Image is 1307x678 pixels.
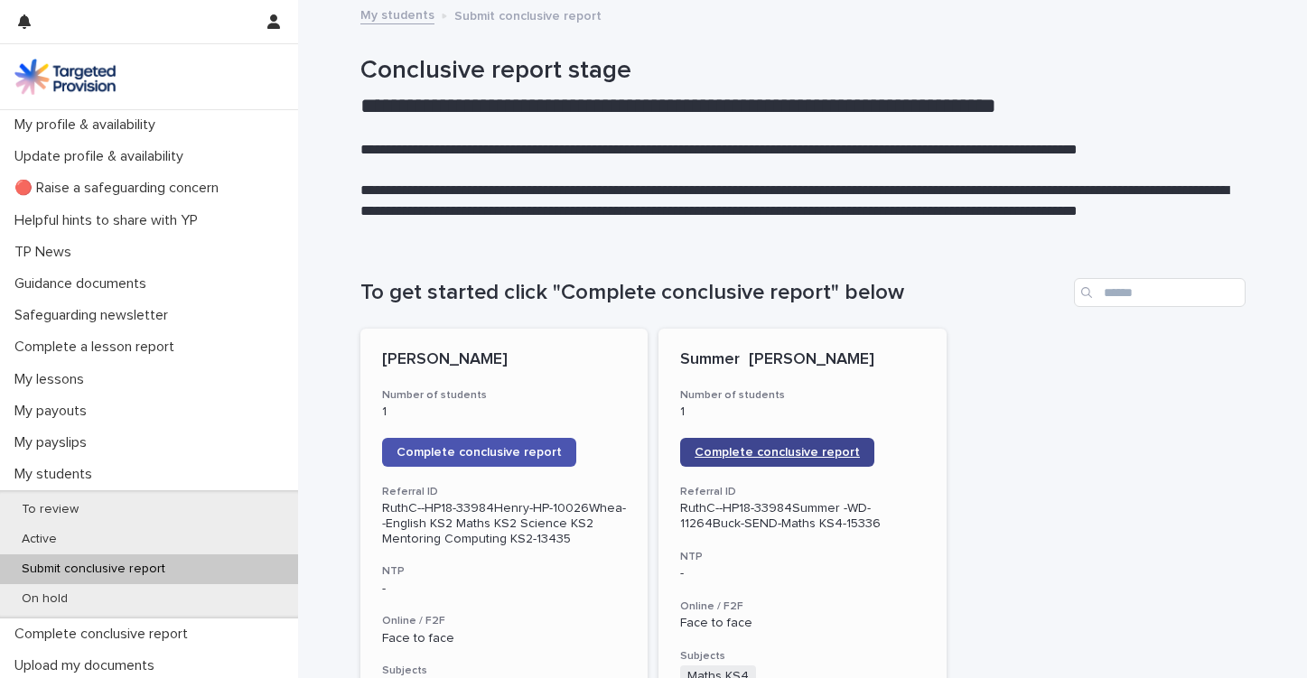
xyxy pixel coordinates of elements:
p: Face to face [382,631,627,646]
p: Complete a lesson report [7,339,189,356]
p: My profile & availability [7,116,170,134]
p: Submit conclusive report [7,562,180,577]
h1: Conclusive report stage [360,56,1246,87]
a: Complete conclusive report [680,438,874,467]
p: [PERSON_NAME] [382,350,627,370]
h3: Subjects [382,664,627,678]
input: Search [1074,278,1246,307]
h3: Number of students [680,388,925,403]
h3: Online / F2F [680,599,925,614]
h3: Number of students [382,388,627,403]
p: 🔴 Raise a safeguarding concern [7,180,233,197]
p: Upload my documents [7,657,169,674]
p: RuthC--HP18-33984Henry-HP-10026Whea--English KS2 Maths KS2 Science KS2 Mentoring Computing KS2-13435 [382,501,627,546]
p: TP News [7,244,86,261]
a: Complete conclusive report [382,438,576,467]
p: My payouts [7,403,101,420]
p: Guidance documents [7,275,161,293]
p: Helpful hints to share with YP [7,212,212,229]
p: Face to face [680,616,925,631]
h1: To get started click "Complete conclusive report" below [360,280,1067,306]
p: Submit conclusive report [454,5,602,24]
p: Active [7,532,71,547]
p: RuthC--HP18-33984Summer -WD-11264Buck-SEND-Maths KS4-15336 [680,501,925,532]
p: - [680,566,925,581]
span: Complete conclusive report [397,446,562,459]
h3: Online / F2F [382,614,627,628]
a: My students [360,4,434,24]
h3: Subjects [680,649,925,664]
p: - [382,581,627,597]
p: 1 [680,404,925,420]
h3: Referral ID [382,485,627,499]
p: Update profile & availability [7,148,198,165]
h3: NTP [382,564,627,579]
h3: Referral ID [680,485,925,499]
span: Complete conclusive report [695,446,860,459]
p: Summer [PERSON_NAME] [680,350,925,370]
img: M5nRWzHhSzIhMunXDL62 [14,59,116,95]
h3: NTP [680,550,925,564]
p: My lessons [7,371,98,388]
p: To review [7,502,93,517]
p: 1 [382,404,627,420]
p: Safeguarding newsletter [7,307,182,324]
p: My students [7,466,107,483]
p: Complete conclusive report [7,626,202,643]
p: On hold [7,591,82,607]
p: My payslips [7,434,101,451]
